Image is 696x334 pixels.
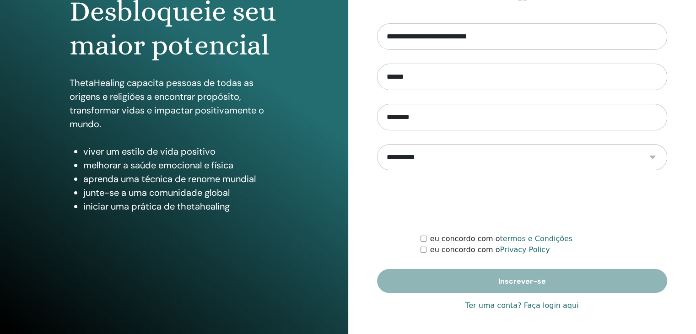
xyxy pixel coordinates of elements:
a: termos e Condições [500,234,572,243]
label: eu concordo com o [430,233,572,244]
li: viver um estilo de vida positivo [83,145,279,158]
li: junte-se a uma comunidade global [83,186,279,199]
li: iniciar uma prática de thetahealing [83,199,279,213]
li: aprenda uma técnica de renome mundial [83,172,279,186]
a: Ter uma conta? Faça login aqui [465,300,578,311]
li: melhorar a saúde emocional e física [83,158,279,172]
a: Privacy Policy [500,245,550,254]
p: ThetaHealing capacita pessoas de todas as origens e religiões a encontrar propósito, transformar ... [70,76,279,131]
iframe: reCAPTCHA [453,184,592,220]
label: eu concordo com o [430,244,550,255]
